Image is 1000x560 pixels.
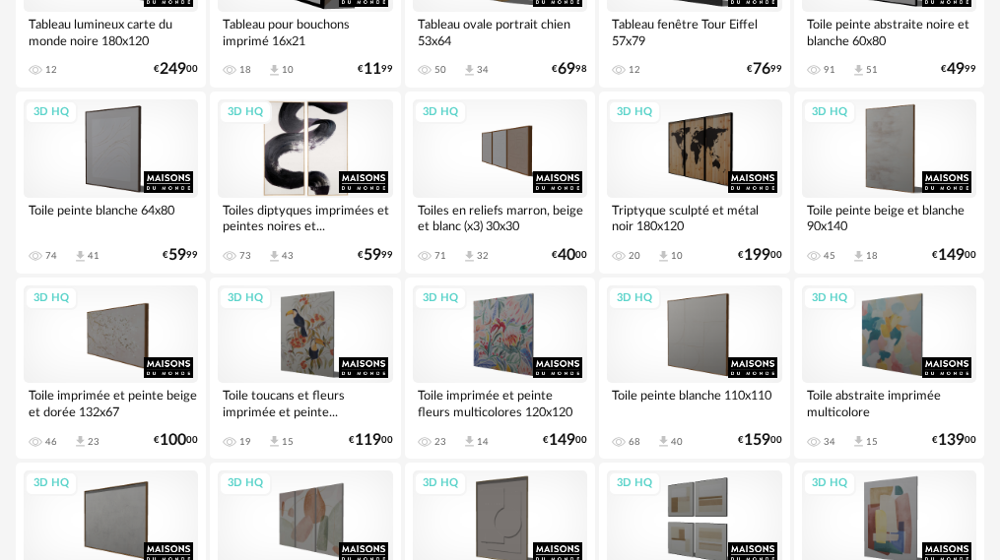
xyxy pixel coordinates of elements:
span: Download icon [851,63,866,78]
span: 69 [558,63,575,76]
div: Toiles diptyques imprimées et peintes noires et... [218,198,392,237]
span: Download icon [267,63,282,78]
div: € 00 [738,249,782,262]
div: € 00 [552,249,587,262]
a: 3D HQ Toile imprimée et peinte beige et dorée 132x67 46 Download icon 23 €10000 [16,278,206,460]
a: 3D HQ Toile toucans et fleurs imprimée et peinte... 19 Download icon 15 €11900 [210,278,400,460]
span: 199 [744,249,770,262]
div: 3D HQ [608,471,661,496]
div: 73 [239,250,251,262]
div: 3D HQ [25,100,78,125]
div: 71 [434,250,446,262]
div: 3D HQ [608,100,661,125]
span: 139 [938,434,965,447]
div: € 00 [154,434,198,447]
div: 3D HQ [25,471,78,496]
div: 3D HQ [803,471,856,496]
div: 74 [45,250,57,262]
a: 3D HQ Toile peinte beige et blanche 90x140 45 Download icon 18 €14900 [794,92,984,274]
div: 3D HQ [608,286,661,311]
span: 49 [947,63,965,76]
div: € 99 [163,249,198,262]
a: 3D HQ Toile peinte blanche 64x80 74 Download icon 41 €5999 [16,92,206,274]
div: 18 [866,250,878,262]
div: € 00 [543,434,587,447]
a: 3D HQ Toile peinte blanche 110x110 68 Download icon 40 €15900 [599,278,789,460]
a: 3D HQ Toiles diptyques imprimées et peintes noires et... 73 Download icon 43 €5999 [210,92,400,274]
div: 23 [88,436,100,448]
span: Download icon [851,249,866,264]
div: 20 [629,250,640,262]
span: 40 [558,249,575,262]
div: € 98 [552,63,587,76]
div: 14 [477,436,489,448]
div: 12 [45,64,57,76]
div: 3D HQ [414,286,467,311]
div: € 00 [154,63,198,76]
span: 159 [744,434,770,447]
div: € 99 [358,63,393,76]
div: Toile toucans et fleurs imprimée et peinte... [218,383,392,422]
a: 3D HQ Toile abstraite imprimée multicolore 34 Download icon 15 €13900 [794,278,984,460]
span: Download icon [462,63,477,78]
span: Download icon [851,434,866,449]
div: Toile peinte beige et blanche 90x140 [802,198,976,237]
div: € 00 [738,434,782,447]
div: 3D HQ [219,286,272,311]
div: 32 [477,250,489,262]
div: Toile imprimée et peinte fleurs multicolores 120x120 [413,383,587,422]
div: 68 [629,436,640,448]
div: 45 [824,250,835,262]
span: 149 [549,434,575,447]
div: Toile imprimée et peinte beige et dorée 132x67 [24,383,198,422]
div: 18 [239,64,251,76]
div: 3D HQ [414,471,467,496]
div: € 99 [358,249,393,262]
div: 34 [477,64,489,76]
div: Toile peinte blanche 110x110 [607,383,781,422]
span: Download icon [267,249,282,264]
div: Tableau fenêtre Tour Eiffel 57x79 [607,12,781,51]
div: Toiles en reliefs marron, beige et blanc (x3) 30x30 [413,198,587,237]
div: 41 [88,250,100,262]
div: Tableau pour bouchons imprimé 16x21 [218,12,392,51]
div: 34 [824,436,835,448]
span: 249 [160,63,186,76]
div: € 00 [932,434,976,447]
span: Download icon [462,249,477,264]
div: 3D HQ [25,286,78,311]
span: Download icon [462,434,477,449]
span: Download icon [656,434,671,449]
div: 10 [671,250,683,262]
div: 15 [282,436,294,448]
div: 51 [866,64,878,76]
div: 3D HQ [414,100,467,125]
div: 50 [434,64,446,76]
span: 11 [364,63,381,76]
a: 3D HQ Toiles en reliefs marron, beige et blanc (x3) 30x30 71 Download icon 32 €4000 [405,92,595,274]
span: 149 [938,249,965,262]
span: Download icon [73,434,88,449]
div: 23 [434,436,446,448]
div: € 00 [932,249,976,262]
div: 19 [239,436,251,448]
span: 100 [160,434,186,447]
span: 76 [753,63,770,76]
a: 3D HQ Triptyque sculpté et métal noir 180x120 20 Download icon 10 €19900 [599,92,789,274]
div: 3D HQ [219,471,272,496]
div: Triptyque sculpté et métal noir 180x120 [607,198,781,237]
div: € 99 [941,63,976,76]
div: 10 [282,64,294,76]
div: Toile peinte abstraite noire et blanche 60x80 [802,12,976,51]
div: Toile peinte blanche 64x80 [24,198,198,237]
span: Download icon [656,249,671,264]
span: 59 [168,249,186,262]
span: Download icon [267,434,282,449]
div: Tableau ovale portrait chien 53x64 [413,12,587,51]
div: 12 [629,64,640,76]
div: 15 [866,436,878,448]
div: € 99 [747,63,782,76]
div: € 00 [349,434,393,447]
span: Download icon [73,249,88,264]
div: 3D HQ [803,100,856,125]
